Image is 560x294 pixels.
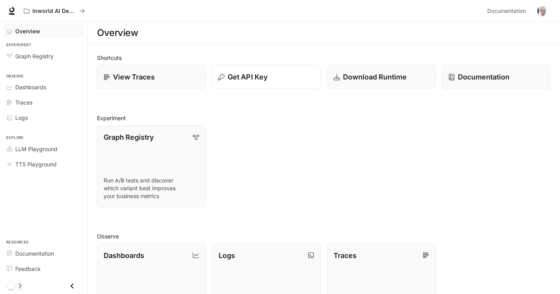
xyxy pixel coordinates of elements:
[219,250,235,261] p: Logs
[15,98,32,106] span: Traces
[97,125,206,207] a: Graph RegistryRun A/B tests and discover which variant best improves your business metrics
[104,132,154,142] p: Graph Registry
[3,96,84,109] a: Traces
[3,24,84,38] a: Overview
[212,65,321,89] button: Get API Key
[15,249,54,258] span: Documentation
[113,72,155,82] p: View Traces
[3,142,84,156] a: LLM Playground
[97,114,551,122] h2: Experiment
[63,278,81,294] button: Close drawer
[442,65,551,89] a: Documentation
[334,250,357,261] p: Traces
[32,8,76,14] p: Inworld AI Demos
[3,247,84,260] a: Documentation
[97,232,551,240] h2: Observe
[15,52,54,60] span: Graph Registry
[537,5,548,16] img: User avatar
[228,72,267,82] p: Get API Key
[15,265,41,273] span: Feedback
[3,111,84,124] a: Logs
[104,250,144,261] p: Dashboards
[7,281,15,290] span: Dark mode toggle
[343,72,407,82] p: Download Runtime
[458,72,510,82] p: Documentation
[15,160,57,168] span: TTS Playground
[3,157,84,171] a: TTS Playground
[104,177,199,200] p: Run A/B tests and discover which variant best improves your business metrics
[97,65,206,89] a: View Traces
[3,80,84,94] a: Dashboards
[97,54,551,62] h2: Shortcuts
[3,262,84,276] a: Feedback
[327,65,436,89] a: Download Runtime
[3,49,84,63] a: Graph Registry
[15,145,57,153] span: LLM Playground
[535,3,551,19] button: User avatar
[487,6,526,16] span: Documentation
[97,25,138,41] h1: Overview
[15,114,28,122] span: Logs
[20,3,88,19] button: All workspaces
[15,27,40,35] span: Overview
[484,3,532,19] a: Documentation
[15,83,46,91] span: Dashboards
